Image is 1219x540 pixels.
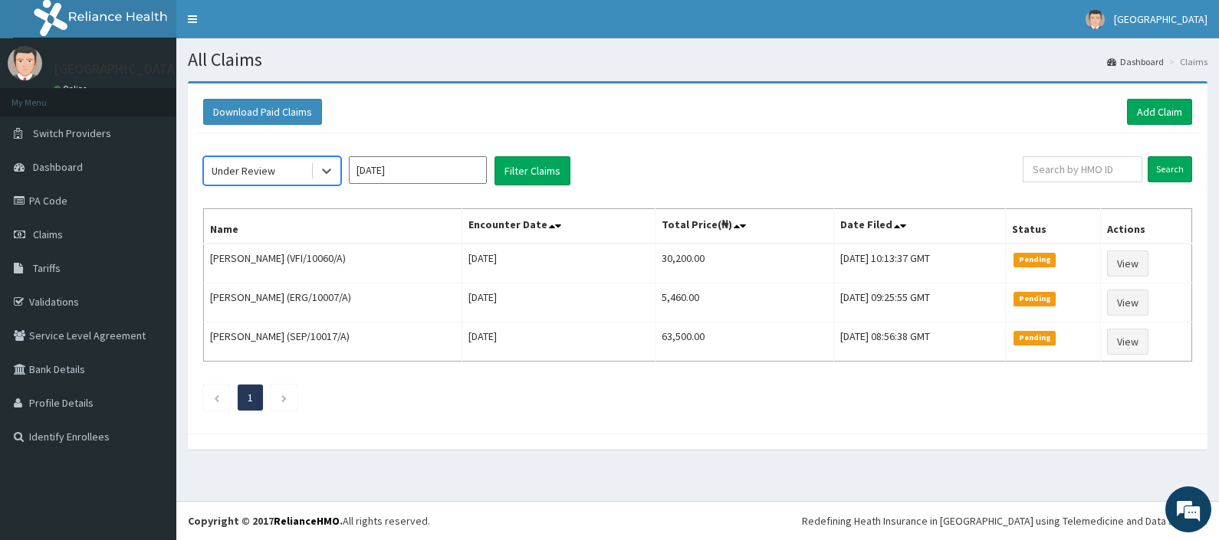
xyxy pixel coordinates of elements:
[1023,156,1142,182] input: Search by HMO ID
[212,163,275,178] div: Under Review
[349,156,487,184] input: Select Month and Year
[204,209,462,244] th: Name
[188,514,343,528] strong: Copyright © 2017 .
[1107,290,1148,316] a: View
[33,160,83,174] span: Dashboard
[1006,209,1100,244] th: Status
[33,126,111,140] span: Switch Providers
[1100,209,1191,244] th: Actions
[1107,55,1164,68] a: Dashboard
[833,283,1006,322] td: [DATE] 09:25:55 GMT
[213,391,220,404] a: Previous page
[204,244,462,283] td: [PERSON_NAME] (VFI/10060/A)
[274,514,340,528] a: RelianceHMO
[204,283,462,322] td: [PERSON_NAME] (ERG/10007/A)
[33,227,63,241] span: Claims
[28,77,62,115] img: d_794563401_company_1708531726252_794563401
[8,46,42,80] img: User Image
[833,244,1006,283] td: [DATE] 10:13:37 GMT
[655,244,833,283] td: 30,200.00
[462,322,655,362] td: [DATE]
[462,244,655,283] td: [DATE]
[80,86,258,106] div: Chat with us now
[176,501,1219,540] footer: All rights reserved.
[281,391,287,404] a: Next page
[833,209,1006,244] th: Date Filed
[54,83,90,94] a: Online
[655,209,833,244] th: Total Price(₦)
[1114,12,1207,26] span: [GEOGRAPHIC_DATA]
[203,99,322,125] button: Download Paid Claims
[54,62,180,76] p: [GEOGRAPHIC_DATA]
[8,369,292,423] textarea: Type your message and hit 'Enter'
[1014,331,1056,345] span: Pending
[1014,253,1056,267] span: Pending
[655,322,833,362] td: 63,500.00
[802,513,1207,529] div: Redefining Heath Insurance in [GEOGRAPHIC_DATA] using Telemedicine and Data Science!
[89,169,212,323] span: We're online!
[1165,55,1207,68] li: Claims
[495,156,570,185] button: Filter Claims
[251,8,288,44] div: Minimize live chat window
[188,50,1207,70] h1: All Claims
[1127,99,1192,125] a: Add Claim
[833,322,1006,362] td: [DATE] 08:56:38 GMT
[1014,292,1056,306] span: Pending
[462,283,655,322] td: [DATE]
[1086,10,1105,29] img: User Image
[1148,156,1192,182] input: Search
[1107,329,1148,355] a: View
[248,391,253,404] a: Page 1 is your current page
[1107,250,1148,277] a: View
[204,322,462,362] td: [PERSON_NAME] (SEP/10017/A)
[462,209,655,244] th: Encounter Date
[33,261,61,275] span: Tariffs
[655,283,833,322] td: 5,460.00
